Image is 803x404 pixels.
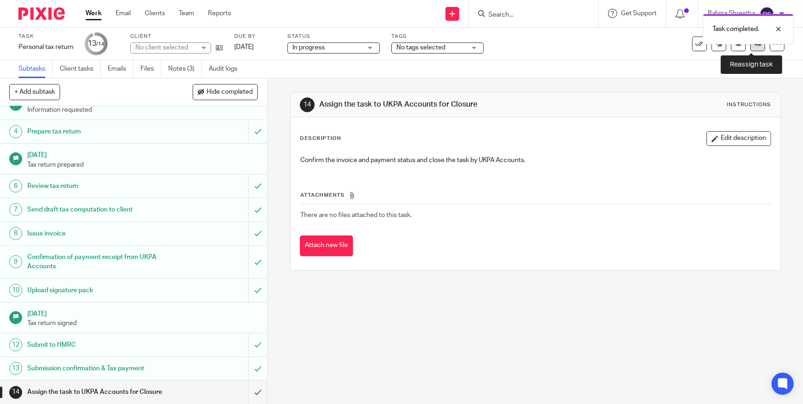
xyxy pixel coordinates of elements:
[88,38,104,49] div: 13
[27,179,169,193] h1: Review tax return
[27,160,258,169] p: Tax return prepared
[145,9,165,18] a: Clients
[193,84,258,100] button: Hide completed
[27,283,169,297] h1: Upload signature pack
[135,43,195,52] div: No client selected
[9,255,22,268] div: 9
[209,60,244,78] a: Audit logs
[96,42,104,47] small: /14
[300,156,771,165] p: Confirm the invoice and payment status and close the task by UKPA Accounts.
[108,60,134,78] a: Emails
[18,7,65,20] img: Pixie
[760,6,774,21] img: svg%3E
[208,9,231,18] a: Reports
[9,386,22,399] div: 14
[396,44,445,51] span: No tags selected
[130,33,223,40] label: Client
[27,148,258,160] h1: [DATE]
[300,235,353,256] button: Attach new file
[85,9,102,18] a: Work
[179,9,194,18] a: Team
[9,203,22,216] div: 7
[9,338,22,351] div: 12
[300,193,345,198] span: Attachments
[319,100,555,109] h1: Assign the task to UKPA Accounts for Closure
[27,307,258,319] h1: [DATE]
[9,125,22,138] div: 4
[18,42,73,52] div: Personal tax return
[60,60,101,78] a: Client tasks
[27,250,169,274] h1: Confirmation of payment receipt from UKPA Accounts
[27,105,258,115] p: Information requested
[9,362,22,375] div: 13
[116,9,131,18] a: Email
[27,125,169,139] h1: Prepare tax return
[234,33,276,40] label: Due by
[27,338,169,352] h1: Submit to HMRC
[712,24,759,34] p: Task completed.
[300,97,315,112] div: 14
[9,84,60,100] button: + Add subtask
[27,385,169,399] h1: Assign the task to UKPA Accounts for Closure
[207,89,253,96] span: Hide completed
[292,44,325,51] span: In progress
[140,60,161,78] a: Files
[27,319,258,328] p: Tax return signed
[287,33,380,40] label: Status
[300,135,341,142] p: Description
[234,44,254,50] span: [DATE]
[706,131,771,146] button: Edit description
[9,284,22,297] div: 10
[391,33,484,40] label: Tags
[18,33,73,40] label: Task
[27,227,169,241] h1: Issue invoice
[18,60,53,78] a: Subtasks
[27,203,169,217] h1: Send draft tax computation to client
[9,180,22,193] div: 6
[27,362,169,375] h1: Submission confirmation & Tax payment
[168,60,202,78] a: Notes (3)
[300,212,412,218] span: There are no files attached to this task.
[9,227,22,240] div: 8
[727,101,771,109] div: Instructions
